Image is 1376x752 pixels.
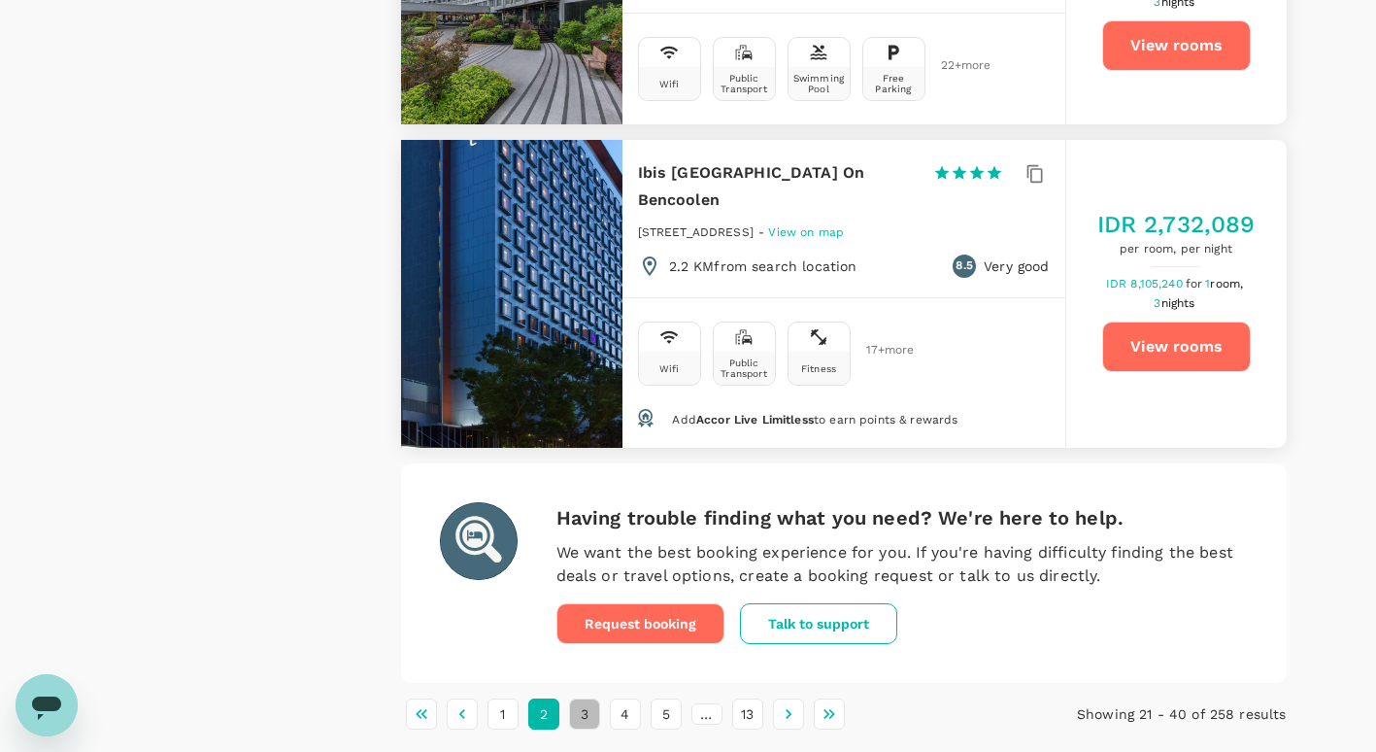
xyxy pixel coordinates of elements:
[1154,296,1197,310] span: 3
[610,699,641,730] button: Go to page 4
[740,603,897,644] button: Talk to support
[718,358,771,379] div: Public Transport
[16,674,78,736] iframe: Button to launch messaging window
[758,225,768,239] span: -
[556,502,1248,533] h6: Having trouble finding what you need? We're here to help.
[991,704,1287,724] p: Showing 21 - 40 of 258 results
[556,603,724,644] button: Request booking
[528,699,559,730] button: page 2
[941,59,970,72] span: 22 + more
[1102,20,1251,71] button: View rooms
[659,363,680,374] div: Wifi
[401,699,991,730] nav: pagination navigation
[556,541,1248,588] p: We want the best booking experience for you. If you're having difficulty finding the best deals o...
[732,699,763,730] button: Go to page 13
[669,256,857,276] p: 2.2 KM from search location
[1097,240,1256,259] span: per room, per night
[1161,296,1195,310] span: nights
[956,256,972,276] span: 8.5
[691,703,722,725] div: …
[792,73,846,94] div: Swimming Pool
[867,73,921,94] div: Free Parking
[696,413,814,427] span: Accor Live Limitless
[1102,322,1251,372] button: View rooms
[801,363,836,374] div: Fitness
[773,699,804,730] button: Go to next page
[768,225,844,239] span: View on map
[1210,277,1243,291] span: room,
[651,699,682,730] button: Go to page 5
[406,699,437,730] button: Go to first page
[984,256,1049,276] p: Very good
[718,73,771,94] div: Public Transport
[569,699,600,730] button: Go to page 3
[672,413,957,427] span: Add to earn points & rewards
[638,225,754,239] span: [STREET_ADDRESS]
[866,344,895,357] span: 17 + more
[1097,209,1256,240] h5: IDR 2,732,089
[1186,277,1205,291] span: for
[487,699,519,730] button: Go to page 1
[768,223,844,239] a: View on map
[447,699,478,730] button: Go to previous page
[638,159,918,214] h6: Ibis [GEOGRAPHIC_DATA] On Bencoolen
[1106,277,1186,291] span: IDR 8,105,240
[1205,277,1246,291] span: 1
[814,699,845,730] button: Go to last page
[659,79,680,89] div: Wifi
